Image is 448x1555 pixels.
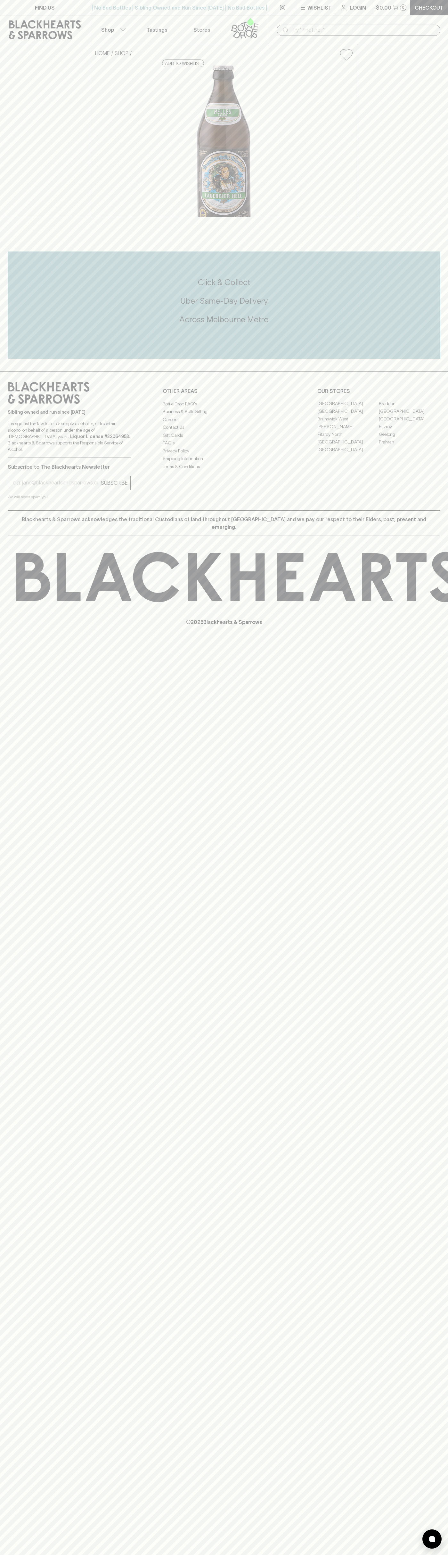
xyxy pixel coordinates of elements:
h5: Across Melbourne Metro [8,314,440,325]
a: Brunswick West [317,415,379,423]
a: [GEOGRAPHIC_DATA] [317,400,379,408]
a: FAQ's [163,439,286,447]
a: [GEOGRAPHIC_DATA] [317,408,379,415]
p: We will never spam you [8,494,131,500]
a: Shipping Information [163,455,286,463]
p: OTHER AREAS [163,387,286,395]
a: HOME [95,50,110,56]
a: Terms & Conditions [163,463,286,470]
p: 0 [402,6,404,9]
p: $0.00 [376,4,391,12]
a: Fitzroy North [317,431,379,438]
strong: Liquor License #32064953 [70,434,129,439]
p: Sibling owned and run since [DATE] [8,409,131,415]
p: Subscribe to The Blackhearts Newsletter [8,463,131,471]
p: Login [350,4,366,12]
a: [GEOGRAPHIC_DATA] [379,408,440,415]
h5: Uber Same-Day Delivery [8,296,440,306]
p: Blackhearts & Sparrows acknowledges the traditional Custodians of land throughout [GEOGRAPHIC_DAT... [12,515,436,531]
a: [GEOGRAPHIC_DATA] [317,438,379,446]
a: Geelong [379,431,440,438]
a: Braddon [379,400,440,408]
div: Call to action block [8,251,440,359]
a: Prahran [379,438,440,446]
a: Bottle Drop FAQ's [163,400,286,408]
button: SUBSCRIBE [98,476,130,490]
p: Shop [101,26,114,34]
p: OUR STORES [317,387,440,395]
a: Gift Cards [163,431,286,439]
h5: Click & Collect [8,277,440,288]
a: Tastings [134,15,179,44]
button: Add to wishlist [338,47,355,63]
p: Wishlist [307,4,332,12]
button: Shop [90,15,135,44]
img: 75450.png [90,66,358,217]
p: SUBSCRIBE [101,479,128,487]
a: Contact Us [163,424,286,431]
img: bubble-icon [429,1536,435,1542]
input: Try "Pinot noir" [292,25,435,35]
a: Privacy Policy [163,447,286,455]
a: Fitzroy [379,423,440,431]
p: Stores [193,26,210,34]
p: Checkout [415,4,444,12]
a: [PERSON_NAME] [317,423,379,431]
input: e.g. jane@blackheartsandsparrows.com.au [13,478,98,488]
p: It is against the law to sell or supply alcohol to, or to obtain alcohol on behalf of a person un... [8,420,131,452]
p: Tastings [147,26,167,34]
a: Stores [179,15,224,44]
a: [GEOGRAPHIC_DATA] [317,446,379,454]
button: Add to wishlist [162,60,204,67]
a: SHOP [115,50,128,56]
a: Careers [163,416,286,423]
a: Business & Bulk Gifting [163,408,286,416]
p: FIND US [35,4,55,12]
a: [GEOGRAPHIC_DATA] [379,415,440,423]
